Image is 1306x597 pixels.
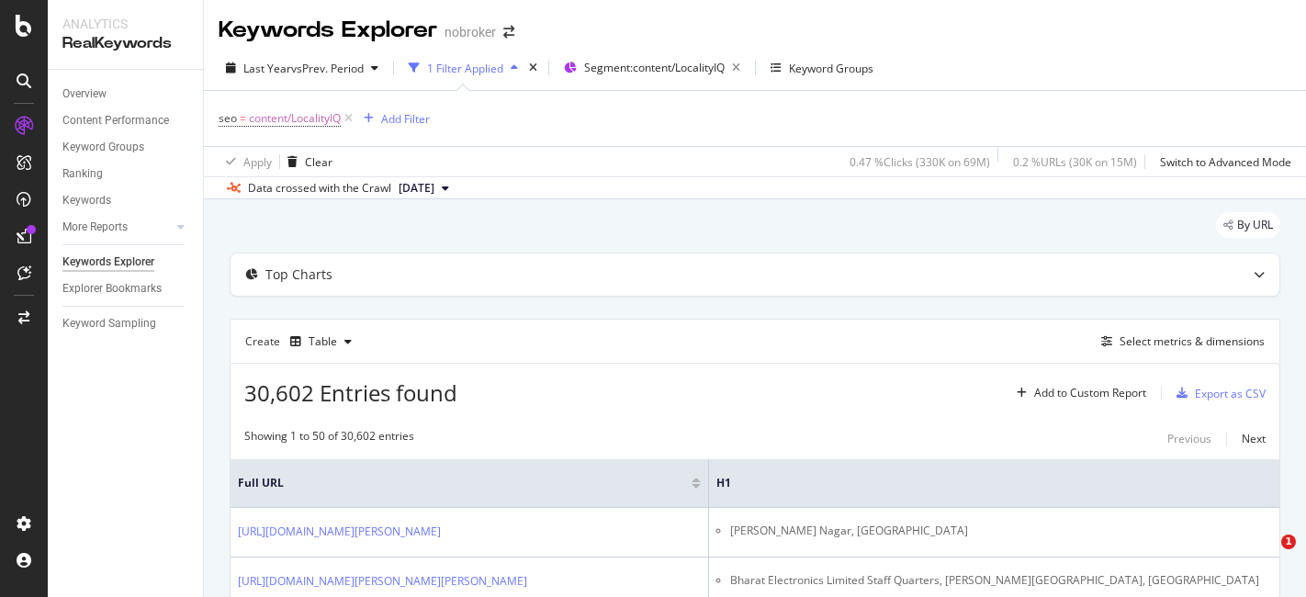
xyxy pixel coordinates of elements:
div: Keywords Explorer [62,253,154,272]
span: Segment: content/LocalityIQ [584,60,725,75]
a: Keywords Explorer [62,253,190,272]
div: Explorer Bookmarks [62,279,162,298]
span: 30,602 Entries found [244,377,457,408]
div: Next [1242,431,1266,446]
button: Segment:content/LocalityIQ [557,53,748,83]
div: Add Filter [381,111,430,127]
a: Ranking [62,164,190,184]
button: Next [1242,428,1266,450]
div: 0.2 % URLs ( 30K on 15M ) [1013,154,1137,170]
div: Top Charts [265,265,332,284]
a: Content Performance [62,111,190,130]
div: 1 Filter Applied [427,61,503,76]
span: H1 [716,475,1244,491]
a: Overview [62,84,190,104]
div: Clear [305,154,332,170]
div: Keyword Groups [789,61,873,76]
span: content/LocalityIQ [249,106,341,131]
div: Data crossed with the Crawl [248,180,391,197]
button: Export as CSV [1169,378,1266,408]
button: 1 Filter Applied [401,53,525,83]
div: Add to Custom Report [1034,388,1146,399]
a: [URL][DOMAIN_NAME][PERSON_NAME][PERSON_NAME] [238,572,527,591]
div: Overview [62,84,107,104]
button: Table [283,327,359,356]
li: Bharat Electronics Limited Staff Quarters, [PERSON_NAME][GEOGRAPHIC_DATA], [GEOGRAPHIC_DATA] [730,572,1272,589]
button: Add to Custom Report [1009,378,1146,408]
button: Add Filter [356,107,430,130]
button: Previous [1167,428,1211,450]
span: seo [219,110,237,126]
li: [PERSON_NAME] Nagar, [GEOGRAPHIC_DATA] [730,523,1272,539]
button: Switch to Advanced Mode [1153,147,1291,176]
div: times [525,59,541,77]
button: Apply [219,147,272,176]
div: 0.47 % Clicks ( 330K on 69M ) [850,154,990,170]
div: Keywords Explorer [219,15,437,46]
div: Keywords [62,191,111,210]
span: vs Prev. Period [291,61,364,76]
a: Explorer Bookmarks [62,279,190,298]
span: 2025 Sep. 1st [399,180,434,197]
div: Analytics [62,15,188,33]
span: = [240,110,246,126]
div: Previous [1167,431,1211,446]
button: [DATE] [391,177,456,199]
a: [URL][DOMAIN_NAME][PERSON_NAME] [238,523,441,541]
button: Last YearvsPrev. Period [219,53,386,83]
iframe: Intercom live chat [1244,535,1288,579]
button: Keyword Groups [763,53,881,83]
div: Showing 1 to 50 of 30,602 entries [244,428,414,450]
button: Clear [280,147,332,176]
div: Select metrics & dimensions [1120,333,1265,349]
span: Full URL [238,475,664,491]
a: Keyword Sampling [62,314,190,333]
div: Switch to Advanced Mode [1160,154,1291,170]
a: Keywords [62,191,190,210]
div: Create [245,327,359,356]
span: By URL [1237,220,1273,231]
div: arrow-right-arrow-left [503,26,514,39]
div: Table [309,336,337,347]
div: nobroker [445,23,496,41]
div: Keyword Sampling [62,314,156,333]
span: Last Year [243,61,291,76]
div: Apply [243,154,272,170]
div: Export as CSV [1195,386,1266,401]
button: Select metrics & dimensions [1094,331,1265,353]
a: Keyword Groups [62,138,190,157]
div: RealKeywords [62,33,188,54]
span: 1 [1281,535,1296,549]
div: legacy label [1216,212,1280,238]
div: Content Performance [62,111,169,130]
div: More Reports [62,218,128,237]
div: Keyword Groups [62,138,144,157]
div: Ranking [62,164,103,184]
a: More Reports [62,218,172,237]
